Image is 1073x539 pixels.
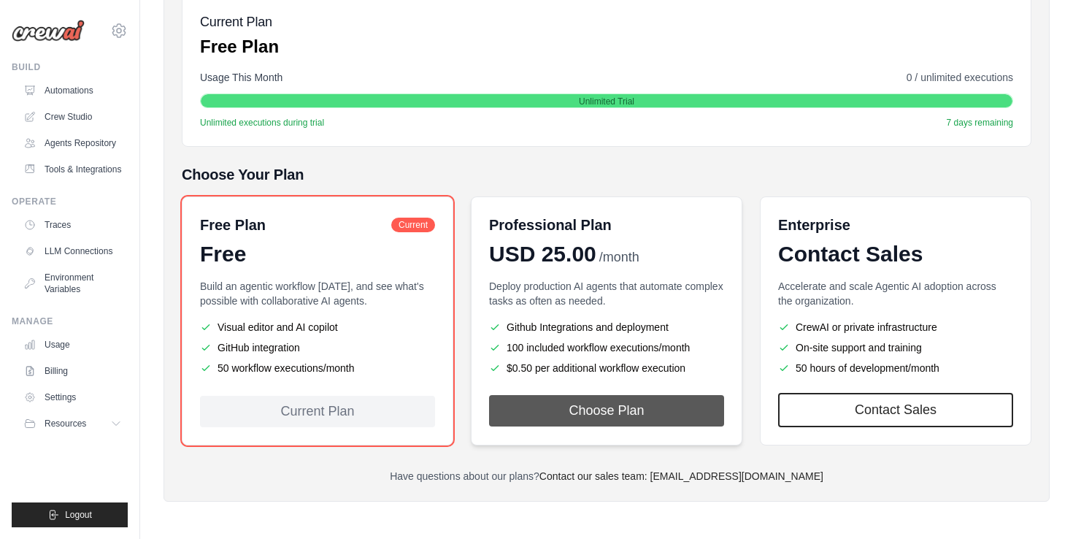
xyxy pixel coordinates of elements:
[200,320,435,335] li: Visual editor and AI copilot
[778,215,1013,235] h6: Enterprise
[18,386,128,409] a: Settings
[18,105,128,129] a: Crew Studio
[18,79,128,102] a: Automations
[489,340,724,355] li: 100 included workflow executions/month
[200,396,435,427] div: Current Plan
[200,340,435,355] li: GitHub integration
[200,12,279,32] h5: Current Plan
[778,393,1013,427] a: Contact Sales
[599,248,639,267] span: /month
[778,340,1013,355] li: On-site support and training
[200,117,324,129] span: Unlimited executions during trial
[182,164,1031,185] h5: Choose Your Plan
[489,279,724,308] p: Deploy production AI agents that automate complex tasks as often as needed.
[778,361,1013,375] li: 50 hours of development/month
[539,470,823,482] a: Contact our sales team: [EMAIL_ADDRESS][DOMAIN_NAME]
[489,215,612,235] h6: Professional Plan
[200,70,282,85] span: Usage This Month
[489,241,596,267] span: USD 25.00
[12,20,85,42] img: Logo
[778,241,1013,267] div: Contact Sales
[18,240,128,263] a: LLM Connections
[18,266,128,301] a: Environment Variables
[778,320,1013,335] li: CrewAI or private infrastructure
[579,96,634,107] span: Unlimited Trial
[18,158,128,181] a: Tools & Integrations
[778,279,1013,308] p: Accelerate and scale Agentic AI adoption across the organization.
[391,218,435,232] span: Current
[12,61,128,73] div: Build
[200,215,266,235] h6: Free Plan
[18,359,128,383] a: Billing
[489,361,724,375] li: $0.50 per additional workflow execution
[12,502,128,527] button: Logout
[947,117,1013,129] span: 7 days remaining
[200,241,435,267] div: Free
[18,333,128,356] a: Usage
[489,395,724,427] button: Choose Plan
[18,131,128,155] a: Agents Repository
[200,361,435,375] li: 50 workflow executions/month
[18,213,128,237] a: Traces
[200,279,435,308] p: Build an agentic workflow [DATE], and see what's possible with collaborative AI agents.
[45,418,86,429] span: Resources
[200,35,279,58] p: Free Plan
[182,469,1031,483] p: Have questions about our plans?
[18,412,128,435] button: Resources
[12,316,128,327] div: Manage
[489,320,724,335] li: Github Integrations and deployment
[907,70,1013,85] span: 0 / unlimited executions
[65,509,92,521] span: Logout
[12,196,128,207] div: Operate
